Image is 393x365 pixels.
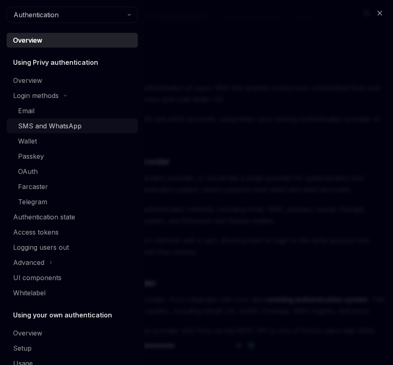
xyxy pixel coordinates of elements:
button: Authentication [7,7,138,23]
div: Advanced [13,258,44,267]
a: OAuth [7,164,138,179]
a: Wallet [7,134,138,148]
div: UI components [13,273,62,283]
span: Authentication [14,10,59,20]
a: Authentication state [7,210,138,224]
div: Overview [13,35,42,45]
div: Overview [13,75,42,85]
h5: Using Privy authentication [13,57,98,67]
div: Setup [13,343,32,353]
div: Email [18,106,34,116]
a: Overview [7,326,138,340]
a: Overview [7,33,138,48]
div: Telegram [18,197,47,207]
div: Farcaster [18,182,48,192]
div: SMS and WhatsApp [18,121,82,131]
div: OAuth [18,167,38,176]
a: UI components [7,270,138,285]
button: Toggle Advanced section [7,255,138,270]
div: Logging users out [13,242,69,252]
a: Telegram [7,194,138,209]
a: Passkey [7,149,138,164]
a: Access tokens [7,225,138,240]
a: Farcaster [7,179,138,194]
div: Wallet [18,136,37,146]
div: Login methods [13,91,59,100]
div: Whitelabel [13,288,46,298]
h5: Using your own authentication [13,310,112,320]
div: Authentication state [13,212,75,222]
button: Toggle Login methods section [7,88,138,103]
a: Whitelabel [7,285,138,300]
a: SMS and WhatsApp [7,119,138,133]
div: Access tokens [13,227,59,237]
a: Logging users out [7,240,138,255]
div: Overview [13,328,42,338]
div: Passkey [18,151,44,161]
a: Setup [7,341,138,356]
a: Email [7,103,138,118]
a: Overview [7,73,138,88]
